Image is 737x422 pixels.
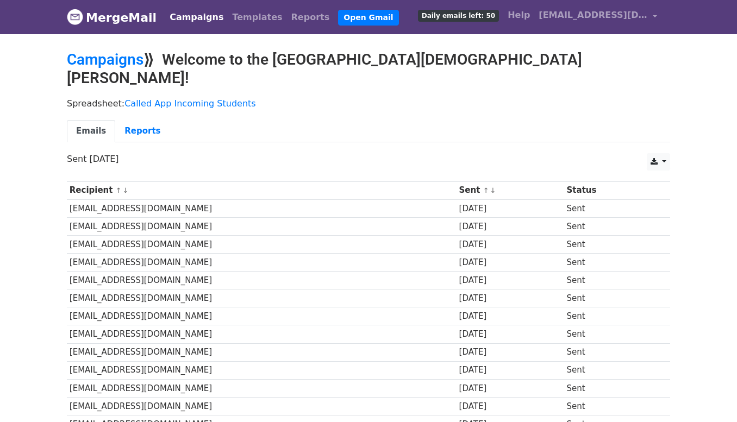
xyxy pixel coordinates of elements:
[564,289,657,307] td: Sent
[483,186,489,194] a: ↑
[67,289,457,307] td: [EMAIL_ADDRESS][DOMAIN_NAME]
[67,272,457,289] td: [EMAIL_ADDRESS][DOMAIN_NAME]
[564,325,657,343] td: Sent
[67,120,115,142] a: Emails
[564,361,657,379] td: Sent
[67,98,670,109] p: Spreadsheet:
[67,181,457,199] th: Recipient
[124,98,255,109] a: Called App Incoming Students
[67,6,157,29] a: MergeMail
[490,186,496,194] a: ↓
[287,7,334,28] a: Reports
[564,397,657,415] td: Sent
[414,4,503,26] a: Daily emails left: 50
[459,274,561,287] div: [DATE]
[459,328,561,341] div: [DATE]
[459,310,561,323] div: [DATE]
[67,343,457,361] td: [EMAIL_ADDRESS][DOMAIN_NAME]
[67,361,457,379] td: [EMAIL_ADDRESS][DOMAIN_NAME]
[67,254,457,272] td: [EMAIL_ADDRESS][DOMAIN_NAME]
[564,235,657,253] td: Sent
[122,186,128,194] a: ↓
[459,256,561,269] div: [DATE]
[338,10,398,26] a: Open Gmail
[459,292,561,305] div: [DATE]
[564,307,657,325] td: Sent
[534,4,661,30] a: [EMAIL_ADDRESS][DOMAIN_NAME]
[459,364,561,376] div: [DATE]
[67,9,83,25] img: MergeMail logo
[67,199,457,217] td: [EMAIL_ADDRESS][DOMAIN_NAME]
[564,199,657,217] td: Sent
[165,7,228,28] a: Campaigns
[67,379,457,397] td: [EMAIL_ADDRESS][DOMAIN_NAME]
[67,51,670,87] h2: ⟫ Welcome to the [GEOGRAPHIC_DATA][DEMOGRAPHIC_DATA][PERSON_NAME]!
[116,186,122,194] a: ↑
[459,238,561,251] div: [DATE]
[539,9,647,22] span: [EMAIL_ADDRESS][DOMAIN_NAME]
[115,120,170,142] a: Reports
[67,235,457,253] td: [EMAIL_ADDRESS][DOMAIN_NAME]
[457,181,564,199] th: Sent
[564,343,657,361] td: Sent
[418,10,499,22] span: Daily emails left: 50
[67,397,457,415] td: [EMAIL_ADDRESS][DOMAIN_NAME]
[503,4,534,26] a: Help
[564,181,657,199] th: Status
[459,221,561,233] div: [DATE]
[564,254,657,272] td: Sent
[67,307,457,325] td: [EMAIL_ADDRESS][DOMAIN_NAME]
[67,51,143,68] a: Campaigns
[67,217,457,235] td: [EMAIL_ADDRESS][DOMAIN_NAME]
[459,382,561,395] div: [DATE]
[564,217,657,235] td: Sent
[459,400,561,413] div: [DATE]
[67,153,670,165] p: Sent [DATE]
[228,7,286,28] a: Templates
[67,325,457,343] td: [EMAIL_ADDRESS][DOMAIN_NAME]
[564,272,657,289] td: Sent
[459,346,561,358] div: [DATE]
[564,379,657,397] td: Sent
[459,203,561,215] div: [DATE]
